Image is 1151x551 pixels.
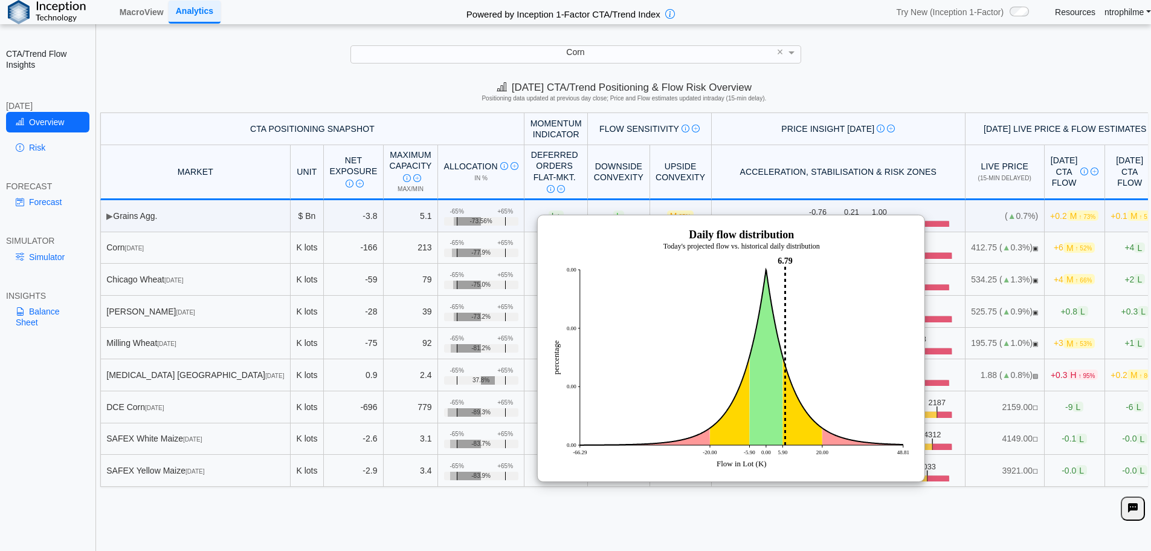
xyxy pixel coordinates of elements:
[346,180,353,187] img: Info
[176,309,195,316] span: [DATE]
[384,232,438,264] td: 213
[384,391,438,423] td: 779
[556,211,561,221] span: ↑
[1051,370,1098,380] span: +0.3
[1033,373,1038,379] span: CLOSED: Session finished for the day.
[389,149,431,183] div: Maximum Capacity
[106,274,284,285] div: Chicago Wheat
[712,145,966,200] th: Acceleration, Stabilisation & Risk Zones
[500,162,508,170] img: Info
[470,218,492,225] span: -73.56%
[682,125,689,132] img: Info
[324,359,384,391] td: 0.9
[1063,243,1095,253] span: M
[497,399,513,406] div: +65%
[1091,168,1098,175] img: Read More
[679,214,691,220] span: 85%
[356,180,364,187] img: Read More
[471,281,491,289] span: -75.0%
[450,208,463,215] div: -65%
[6,192,89,212] a: Forecast
[1002,243,1011,252] span: ▲
[650,145,712,200] th: Upside Convexity
[106,433,284,444] div: SAFEX White Maize
[613,210,624,221] span: L
[874,207,889,217] text: 1.00
[106,306,284,317] div: [PERSON_NAME]
[1067,210,1098,221] span: M
[1076,434,1087,444] span: L
[1124,274,1145,284] span: +2
[588,145,650,200] th: Downside Convexity
[1055,7,1095,18] a: Resources
[1060,306,1088,316] span: +0.8
[1104,7,1151,18] a: ntrophilme
[450,272,463,279] div: -65%
[1122,465,1147,475] span: -0.0
[1002,307,1011,316] span: ▲
[966,145,1045,200] th: Live Price
[1072,402,1083,412] span: L
[966,328,1045,360] td: 195.75 ( 1.0%)
[777,47,784,57] span: ×
[384,423,438,455] td: 3.1
[1077,306,1088,316] span: L
[145,405,164,411] span: [DATE]
[1033,405,1038,411] span: NO FEED: Live data feed not provided for this market.
[1008,211,1016,221] span: ▲
[106,402,284,412] div: DCE Corn
[413,174,421,182] img: Read More
[557,185,565,193] img: Read More
[6,301,89,333] a: Balance Sheet
[384,200,438,232] td: 5.1
[1033,341,1038,347] span: OPEN: Market session is currently open.
[471,249,491,256] span: -77.9%
[1063,338,1095,348] span: M
[1133,402,1144,412] span: L
[1033,277,1038,284] span: OPEN: Market session is currently open.
[106,337,284,348] div: Milling Wheat
[966,391,1045,423] td: 2159.00
[530,149,579,194] div: Deferred Orders FLAT-MKT.
[462,4,665,21] h2: Powered by Inception 1-Factor CTA/Trend Index
[692,125,700,132] img: Read More
[966,455,1045,487] td: 3921.00
[1121,306,1149,316] span: +0.3
[384,328,438,360] td: 92
[497,367,513,374] div: +65%
[291,423,324,455] td: K lots
[324,391,384,423] td: -696
[1033,309,1038,316] span: OPEN: Market session is currently open.
[6,181,89,192] div: FORECAST
[1122,434,1147,444] span: -0.0
[497,208,513,215] div: +65%
[471,409,491,416] span: -89.3%
[966,264,1045,296] td: 534.25 ( 1.3%)
[324,296,384,328] td: -28
[324,264,384,296] td: -59
[497,335,513,342] div: +65%
[594,123,705,134] div: Flow Sensitivity
[471,313,491,321] span: -73.2%
[291,391,324,423] td: K lots
[291,328,324,360] td: K lots
[100,200,291,232] td: Grains Agg.
[324,328,384,360] td: -75
[1050,210,1098,221] span: +0.2
[1033,468,1038,475] span: NO FEED: Live data feed not provided for this market.
[100,145,291,200] th: MARKET
[384,455,438,487] td: 3.4
[547,185,555,193] img: Info
[291,264,324,296] td: K lots
[511,162,518,170] img: Read More
[1075,245,1092,252] span: ↑ 52%
[1063,274,1095,284] span: M
[1054,338,1095,348] span: +3
[100,112,524,145] th: CTA Positioning Snapshot
[1002,338,1011,348] span: ▲
[169,1,221,23] a: Analytics
[1075,277,1092,284] span: ↑ 66%
[398,186,424,192] span: Max/Min
[106,370,284,380] div: [MEDICAL_DATA] [GEOGRAPHIC_DATA]
[966,200,1045,232] td: ( 0.7%)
